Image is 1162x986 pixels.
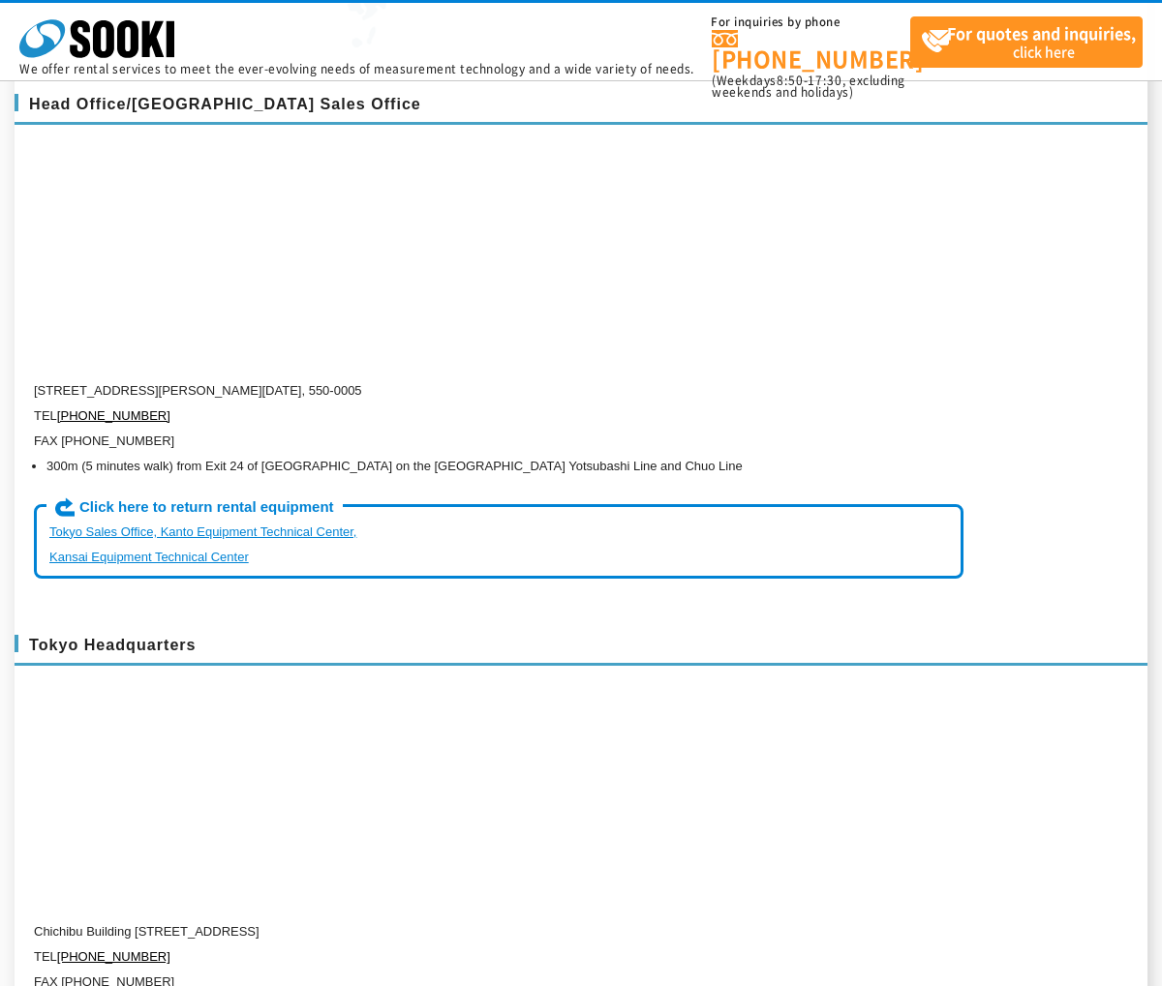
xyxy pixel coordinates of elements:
[46,459,743,473] font: 300m (5 minutes walk) from Exit 24 of [GEOGRAPHIC_DATA] on the [GEOGRAPHIC_DATA] Yotsubashi Line ...
[1013,42,1075,61] font: click here
[29,636,197,653] font: Tokyo Headquarters
[711,14,840,30] font: For inquiries by phone
[712,42,924,75] font: [PHONE_NUMBER]
[808,72,842,89] font: 17:30
[34,924,260,939] font: Chichibu Building [STREET_ADDRESS]
[34,949,57,964] font: TEL
[712,72,905,101] font: , excluding weekends and holidays)
[19,60,694,77] font: We offer rental services to meet the ever-evolving needs of measurement technology and a wide var...
[947,21,1136,45] font: For quotes and inquiries,
[34,383,362,398] font: [STREET_ADDRESS][PERSON_NAME][DATE], 550-0005
[29,95,421,112] font: Head Office/[GEOGRAPHIC_DATA] Sales Office
[910,16,1143,68] a: For quotes and inquiries,click here
[57,408,170,423] a: [PHONE_NUMBER]
[712,72,777,89] font: (Weekdays
[57,949,170,964] a: [PHONE_NUMBER]
[34,408,57,423] font: TEL
[777,72,804,89] font: 8:50
[49,550,249,564] a: Kansai Equipment Technical Center
[34,433,174,448] font: FAX [PHONE_NUMBER]
[49,524,356,539] a: Tokyo Sales Office, Kanto Equipment Technical Center,
[79,498,334,515] font: Click here to return rental equipment
[712,30,910,70] a: [PHONE_NUMBER]
[804,72,809,89] font: -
